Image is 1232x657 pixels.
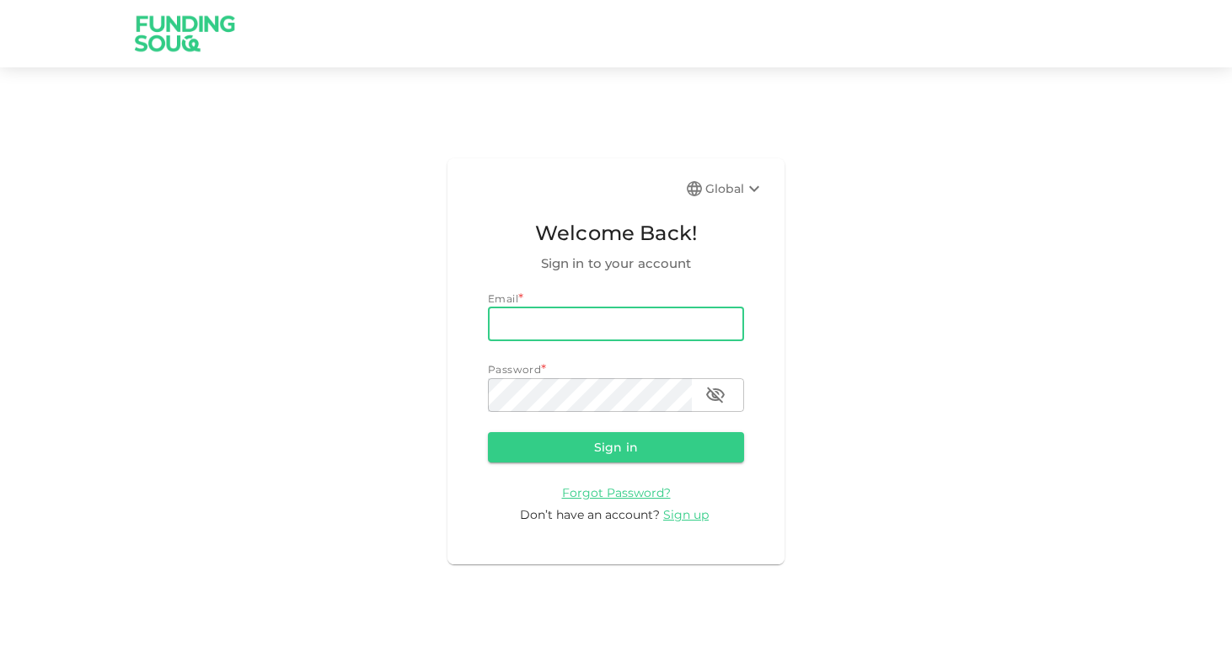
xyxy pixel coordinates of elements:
span: Sign in to your account [488,254,744,274]
span: Sign up [663,507,709,522]
button: Sign in [488,432,744,462]
span: Email [488,292,518,305]
span: Password [488,363,541,376]
input: password [488,378,692,412]
input: email [488,307,744,341]
span: Don’t have an account? [520,507,660,522]
div: Global [705,179,764,199]
span: Welcome Back! [488,217,744,249]
a: Forgot Password? [562,484,671,500]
